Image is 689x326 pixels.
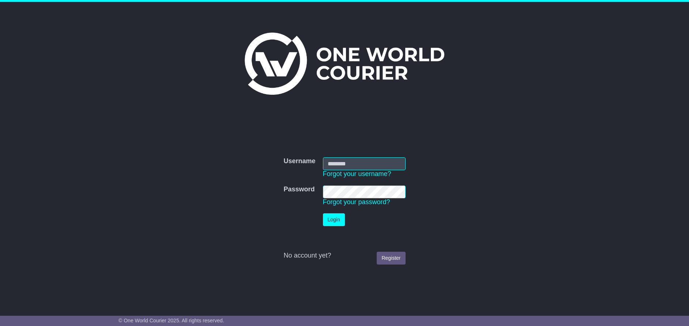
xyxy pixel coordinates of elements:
img: One World [245,33,444,95]
button: Login [323,213,345,226]
label: Password [283,186,315,194]
label: Username [283,157,315,165]
a: Register [377,252,405,265]
span: © One World Courier 2025. All rights reserved. [118,318,224,323]
div: No account yet? [283,252,405,260]
a: Forgot your password? [323,198,390,206]
a: Forgot your username? [323,170,391,177]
